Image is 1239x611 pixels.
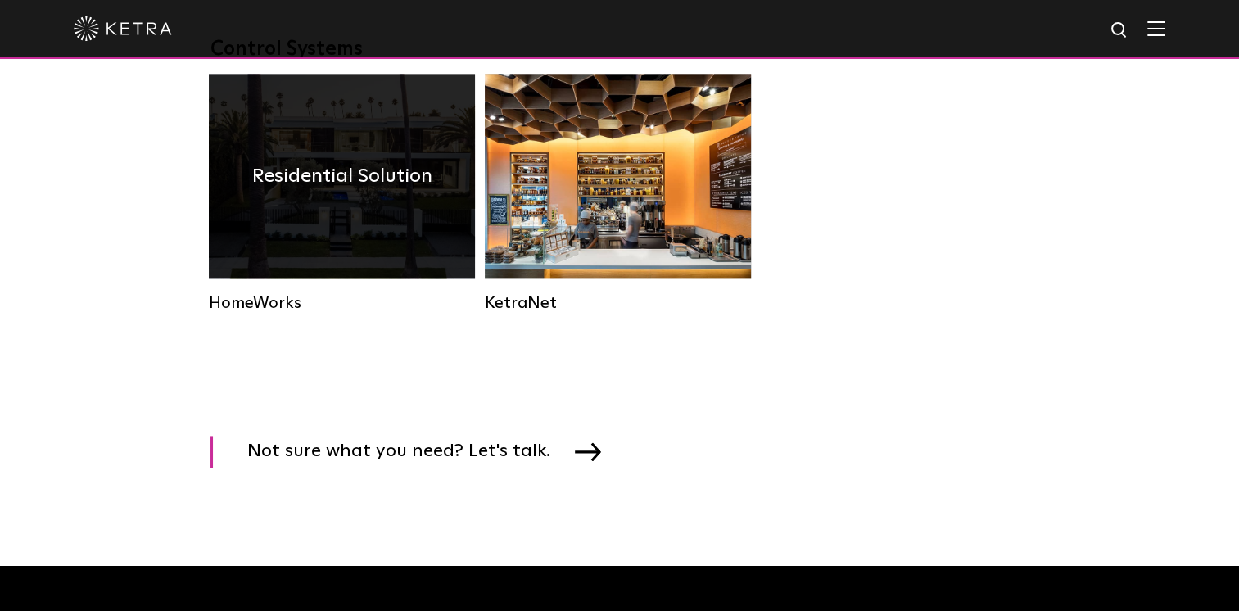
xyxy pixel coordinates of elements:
a: KetraNet Legacy System [485,74,751,313]
a: Not sure what you need? Let's talk. [210,436,622,468]
a: HomeWorks Residential Solution [209,74,475,313]
img: search icon [1110,20,1130,41]
img: Hamburger%20Nav.svg [1147,20,1165,36]
span: Not sure what you need? Let's talk. [247,436,575,468]
h4: Residential Solution [252,161,432,192]
img: ketra-logo-2019-white [74,16,172,41]
div: KetraNet [485,293,751,313]
img: arrow [575,442,601,460]
div: HomeWorks [209,293,475,313]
